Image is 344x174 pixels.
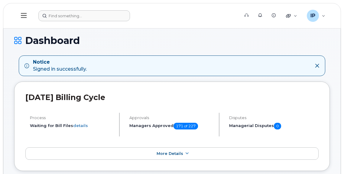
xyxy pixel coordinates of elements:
span: 171 of 227 [174,123,198,129]
h4: Disputes [229,115,319,120]
span: More Details [157,151,183,156]
h5: Managerial Disputes [229,123,319,129]
h4: Process [30,115,114,120]
strong: Notice [33,59,87,66]
div: Signed in successfully. [33,59,87,73]
li: Waiting for Bill Files [30,123,114,129]
h2: [DATE] Billing Cycle [25,93,319,102]
h4: Approvals [129,115,213,120]
span: 0 [274,123,281,129]
h1: Dashboard [14,35,330,46]
a: details [73,123,88,128]
h5: Managers Approved [129,123,213,129]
